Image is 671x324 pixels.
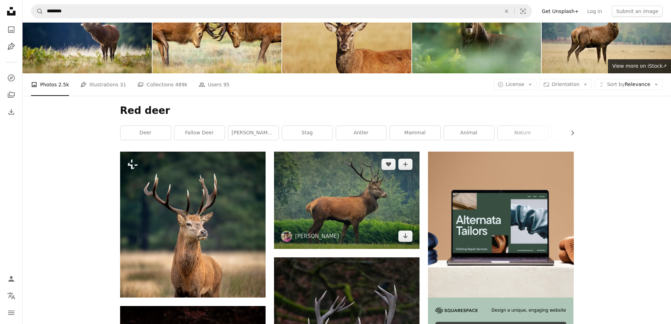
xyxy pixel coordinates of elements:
[390,126,440,140] a: mammal
[175,81,187,88] span: 489k
[499,5,514,18] button: Clear
[552,81,579,87] span: Orientation
[539,79,592,90] button: Orientation
[31,4,532,18] form: Find visuals sitewide
[4,88,18,102] a: Collections
[612,6,663,17] button: Submit an image
[295,233,339,240] a: [PERSON_NAME]
[398,231,412,242] a: Download
[538,6,583,17] a: Get Unsplash+
[174,126,225,140] a: fallow deer
[120,221,266,228] a: Beautiful red deer stag Cervus Elaphus in Autumn Fall woodland landscape during the rut mating seson
[120,152,266,297] img: Beautiful red deer stag Cervus Elaphus in Autumn Fall woodland landscape during the rut mating seson
[31,5,43,18] button: Search Unsplash
[274,197,420,203] a: brown moose on grass near hedge
[4,4,18,20] a: Home — Unsplash
[608,59,671,73] a: View more on iStock↗
[612,63,667,69] span: View more on iStock ↗
[80,73,126,96] a: Illustrations 31
[4,23,18,37] a: Photos
[137,73,187,96] a: Collections 489k
[4,105,18,119] a: Download History
[583,6,606,17] a: Log in
[120,126,171,140] a: deer
[552,126,602,140] a: forest
[4,272,18,286] a: Log in / Sign up
[506,81,524,87] span: License
[120,81,126,88] span: 31
[274,152,420,249] img: brown moose on grass near hedge
[435,307,478,313] img: file-1705255347840-230a6ab5bca9image
[4,306,18,320] button: Menu
[281,231,292,242] img: Go to Nick Fewings's profile
[282,126,333,140] a: stag
[120,104,574,117] h1: Red deer
[607,81,650,88] span: Relevance
[381,159,396,170] button: Like
[498,126,548,140] a: nature
[492,307,566,313] span: Design a unique, engaging website
[493,79,537,90] button: License
[515,5,532,18] button: Visual search
[4,39,18,54] a: Illustrations
[444,126,494,140] a: animal
[223,81,230,88] span: 95
[566,126,574,140] button: scroll list to the right
[228,126,279,140] a: [PERSON_NAME] deer
[4,289,18,303] button: Language
[595,79,663,90] button: Sort byRelevance
[4,71,18,85] a: Explore
[199,73,230,96] a: Users 95
[428,152,573,297] img: file-1707885205802-88dd96a21c72image
[398,159,412,170] button: Add to Collection
[336,126,386,140] a: antler
[607,81,625,87] span: Sort by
